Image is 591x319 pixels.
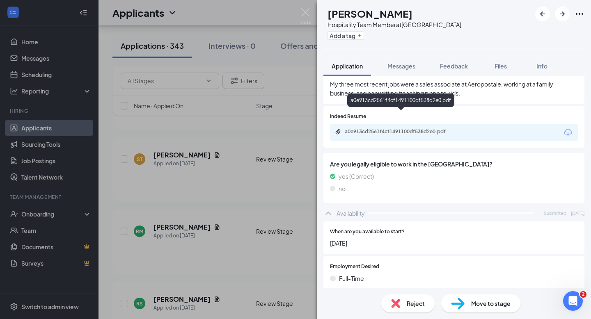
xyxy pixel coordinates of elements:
span: yes (Correct) [339,172,374,181]
span: Are you legally eligible to work in the [GEOGRAPHIC_DATA]? [330,159,578,169]
span: [DATE] [571,210,584,216]
span: Info [536,62,547,70]
span: Part-Time [339,286,366,295]
span: Files [495,62,507,70]
svg: Ellipses [575,9,584,19]
svg: ArrowLeftNew [538,9,547,19]
span: Employment Desired [330,263,379,271]
span: Feedback [440,62,468,70]
a: Paperclipa0e913cd2561f4cf1491100df538d2e0.pdf [335,128,468,136]
span: Submitted: [544,210,568,216]
span: My three most recent jobs were a sales associate at Aeropostale, working at a family business, an... [330,80,578,98]
svg: ChevronUp [323,208,333,218]
svg: Download [563,128,573,137]
button: ArrowLeftNew [535,7,550,21]
iframe: Intercom live chat [563,291,583,311]
span: Indeed Resume [330,113,366,121]
svg: Plus [357,33,362,38]
span: Full-Time [339,274,364,283]
div: a0e913cd2561f4cf1491100df538d2e0.pdf [347,93,454,107]
span: [DATE] [330,239,578,248]
span: no [339,184,346,193]
button: ArrowRight [555,7,570,21]
svg: Paperclip [335,128,341,135]
h1: [PERSON_NAME] [328,7,412,21]
span: Move to stage [471,299,511,308]
span: 2 [580,291,586,298]
span: Reject [407,299,425,308]
span: Application [332,62,363,70]
div: a0e913cd2561f4cf1491100df538d2e0.pdf [345,128,460,135]
span: When are you available to start? [330,228,405,236]
span: Messages [387,62,415,70]
div: Availability [337,209,365,217]
div: Hospitality Team Member at [GEOGRAPHIC_DATA] [328,21,461,29]
svg: ArrowRight [557,9,567,19]
button: PlusAdd a tag [328,31,364,40]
